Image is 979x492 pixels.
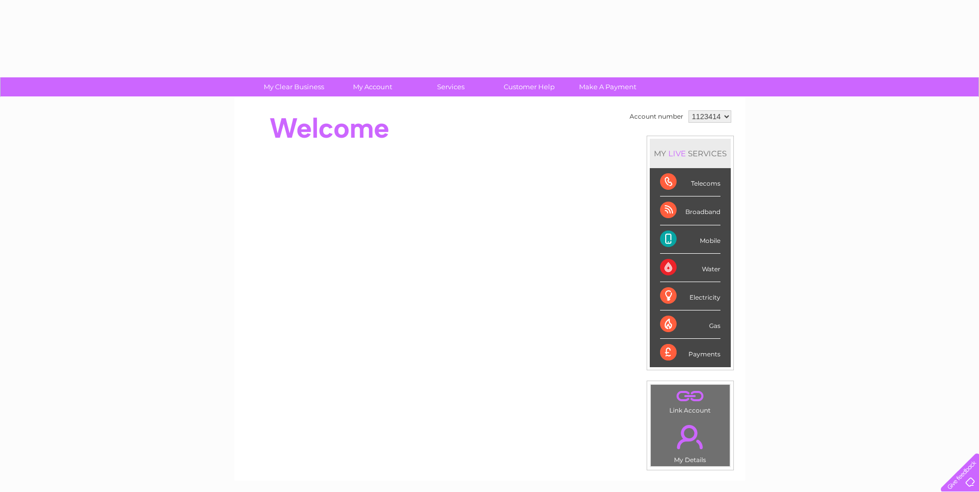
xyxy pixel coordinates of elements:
a: My Clear Business [251,77,336,96]
div: MY SERVICES [650,139,731,168]
div: Mobile [660,225,720,254]
div: Telecoms [660,168,720,196]
a: . [653,387,727,405]
td: Account number [627,108,686,125]
a: Customer Help [487,77,572,96]
a: Make A Payment [565,77,650,96]
a: Services [408,77,493,96]
a: My Account [330,77,415,96]
div: Payments [660,339,720,367]
div: Electricity [660,282,720,310]
div: Water [660,254,720,282]
div: Gas [660,310,720,339]
td: My Details [650,416,730,467]
td: Link Account [650,384,730,417]
div: LIVE [666,149,688,158]
a: . [653,419,727,455]
div: Broadband [660,196,720,225]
